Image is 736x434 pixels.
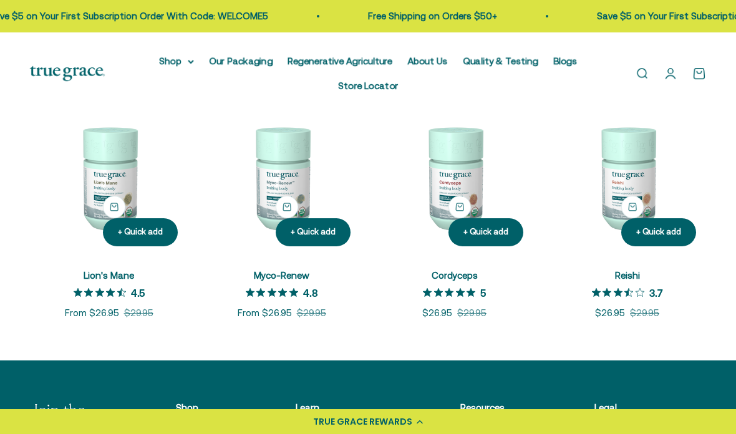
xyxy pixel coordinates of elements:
[103,196,125,218] button: + Quick add
[448,196,471,218] button: + Quick add
[423,284,480,301] span: 5 out 5 stars rating in total 6 reviews
[630,306,659,321] compare-at-price: $29.95
[131,286,145,299] p: 4.5
[30,99,188,256] img: Lion's Mane Mushroom Supplement for Brain, Nerve&Cognitive Support* 1 g daily supports brain heal...
[254,270,309,281] a: Myco-Renew
[548,99,706,256] img: Reishi Mushroom Supplements for Daily Balance & Longevity* 1 g daily supports healthy aging* Trad...
[448,218,523,246] button: + Quick add
[615,270,640,281] a: Reishi
[159,54,194,69] summary: Shop
[649,286,663,299] p: 3.7
[621,196,644,218] button: + Quick add
[246,284,303,301] span: 4.8 out 5 stars rating in total 11 reviews
[176,400,236,415] p: Shop
[592,284,649,301] span: 3.7 out 5 stars rating in total 3 reviews
[291,226,336,239] div: + Quick add
[422,306,452,321] sale-price: $26.95
[480,286,486,299] p: 5
[118,226,163,239] div: + Quick add
[594,400,681,415] p: Legal
[303,286,318,299] p: 4.8
[297,306,326,321] compare-at-price: $29.95
[276,196,298,218] button: + Quick add
[209,55,273,66] a: Our Packaging
[595,306,625,321] sale-price: $26.95
[362,11,491,21] a: Free Shipping on Orders $50+
[621,218,696,246] button: + Quick add
[457,306,487,321] compare-at-price: $29.95
[103,218,178,246] button: + Quick add
[65,306,119,321] sale-price: From $26.95
[74,284,131,301] span: 4.5 out 5 stars rating in total 12 reviews
[553,55,577,66] a: Blogs
[338,80,398,91] a: Store Locator
[463,226,508,239] div: + Quick add
[296,400,400,415] p: Learn
[375,99,533,256] img: Cordyceps Mushroom Supplement for Energy & Endurance Support* 1 g daily aids an active lifestyle ...
[313,415,412,428] div: TRUE GRACE REWARDS
[432,270,478,281] a: Cordyceps
[203,99,361,256] img: Myco-RenewTM Blend Mushroom Supplements for Daily Immune Support* 1 g daily to support a healthy ...
[288,55,392,66] a: Regenerative Agriculture
[276,218,351,246] button: + Quick add
[460,400,535,415] p: Resources
[124,306,153,321] compare-at-price: $29.95
[238,306,292,321] sale-price: From $26.95
[463,55,538,66] a: Quality & Testing
[636,226,681,239] div: + Quick add
[84,270,134,281] a: Lion's Mane
[407,55,448,66] a: About Us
